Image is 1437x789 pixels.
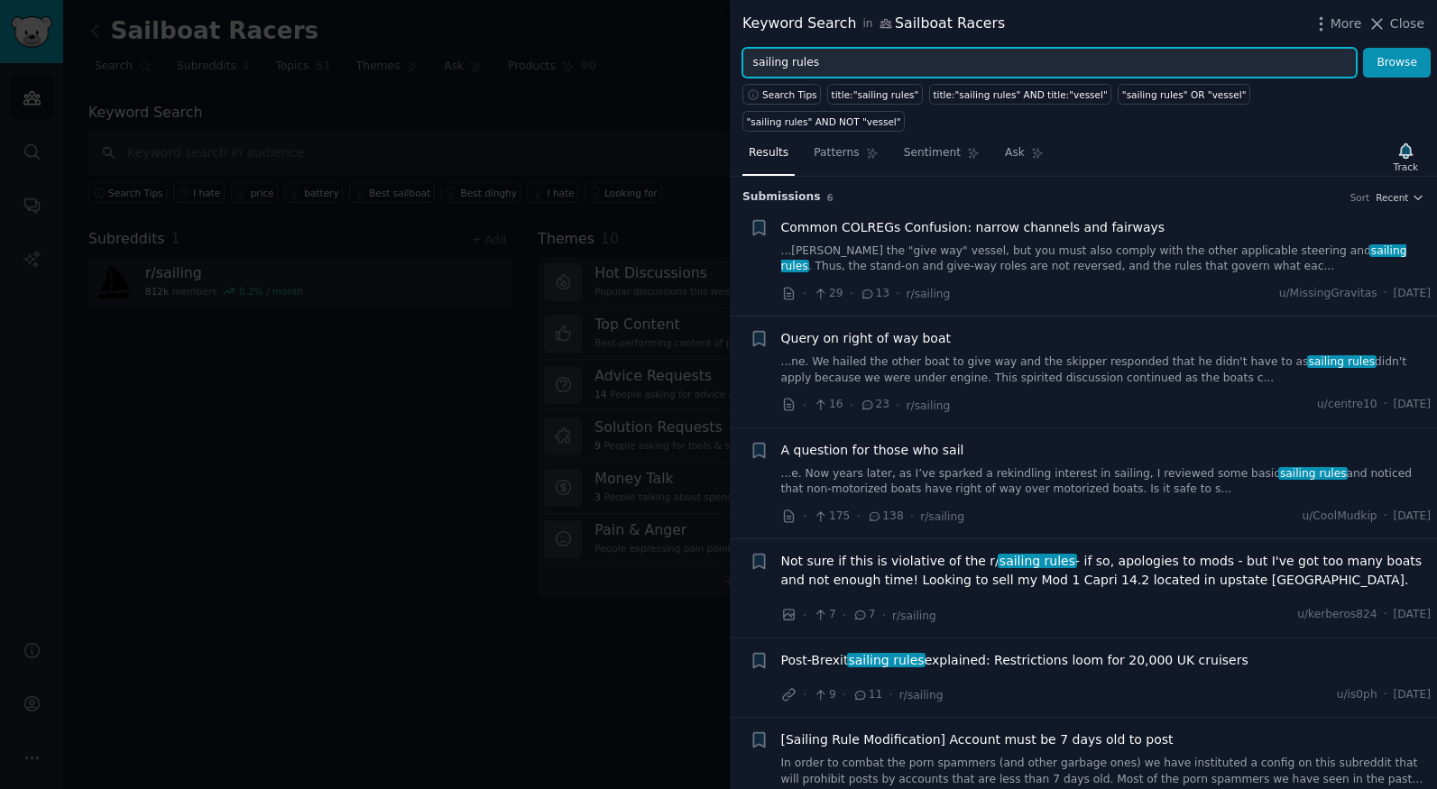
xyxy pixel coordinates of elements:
span: 6 [827,192,834,203]
span: Patterns [814,145,859,161]
span: More [1331,14,1362,33]
div: Sort [1350,191,1370,204]
span: Submission s [742,189,821,206]
span: · [803,396,806,415]
span: r/sailing [920,510,964,523]
a: Not sure if this is violative of the r/sailing rules- if so, apologies to mods - but I've got too... [781,552,1432,590]
span: 175 [813,509,850,525]
span: sailing rules [998,554,1077,568]
span: [DATE] [1394,509,1431,525]
span: u/is0ph [1337,687,1377,703]
span: · [843,606,846,625]
span: · [803,284,806,303]
a: Query on right of way boat [781,329,951,348]
span: in [862,16,872,32]
span: · [1384,509,1387,525]
span: sailing rules [847,653,926,667]
a: ...[PERSON_NAME] the "give way" vessel, but you must also comply with the other applicable steeri... [781,243,1432,275]
span: · [850,284,853,303]
button: Recent [1376,191,1424,204]
span: 11 [852,687,882,703]
span: u/centre10 [1317,397,1377,413]
a: A question for those who sail [781,441,964,460]
span: [DATE] [1394,607,1431,623]
span: sailing rules [1307,355,1377,368]
span: · [1384,687,1387,703]
span: Ask [1005,145,1025,161]
span: · [803,507,806,526]
a: ...e. Now years later, as I’ve sparked a rekindling interest in sailing, I reviewed some basicsai... [781,466,1432,498]
span: Close [1390,14,1424,33]
span: Sentiment [904,145,961,161]
span: r/sailing [899,689,944,702]
span: · [803,606,806,625]
span: Search Tips [762,88,817,101]
span: · [889,685,892,704]
a: Results [742,139,795,176]
a: Ask [999,139,1050,176]
span: · [803,685,806,704]
span: · [896,396,899,415]
span: · [896,284,899,303]
span: 138 [867,509,904,525]
a: title:"sailing rules" [827,84,923,105]
span: [DATE] [1394,286,1431,302]
span: 13 [860,286,889,302]
span: Recent [1376,191,1408,204]
div: "sailing rules" OR "vessel" [1122,88,1247,101]
span: r/sailing [892,610,936,622]
span: · [1384,286,1387,302]
span: [DATE] [1394,687,1431,703]
button: More [1312,14,1362,33]
div: Track [1394,161,1418,173]
span: u/CoolMudkip [1302,509,1377,525]
span: 7 [852,607,875,623]
span: u/MissingGravitas [1279,286,1377,302]
a: Post-Brexitsailing rulesexplained: Restrictions loom for 20,000 UK cruisers [781,651,1248,670]
a: ...ne. We hailed the other boat to give way and the skipper responded that he didn't have to assa... [781,354,1432,386]
a: [Sailing Rule Modification] Account must be 7 days old to post [781,730,1174,749]
span: 16 [813,397,843,413]
span: 9 [813,687,835,703]
span: · [1384,607,1387,623]
span: · [843,685,846,704]
span: · [1384,397,1387,413]
button: Search Tips [742,84,821,105]
a: Common COLREGs Confusion: narrow channels and fairways [781,218,1165,237]
span: · [882,606,886,625]
button: Close [1368,14,1424,33]
span: [DATE] [1394,397,1431,413]
span: Post-Brexit explained: Restrictions loom for 20,000 UK cruisers [781,651,1248,670]
input: Try a keyword related to your business [742,48,1357,78]
span: u/kerberos824 [1297,607,1377,623]
span: · [910,507,914,526]
a: "sailing rules" AND NOT "vessel" [742,111,905,132]
div: "sailing rules" AND NOT "vessel" [747,115,901,128]
button: Browse [1363,48,1431,78]
span: 23 [860,397,889,413]
span: Not sure if this is violative of the r/ - if so, apologies to mods - but I've got too many boats ... [781,552,1432,590]
span: r/sailing [907,288,951,300]
a: title:"sailing rules" AND title:"vessel" [929,84,1111,105]
span: Results [749,145,788,161]
div: Keyword Search Sailboat Racers [742,13,1005,35]
span: · [850,396,853,415]
span: 7 [813,607,835,623]
div: title:"sailing rules" AND title:"vessel" [933,88,1107,101]
span: 29 [813,286,843,302]
span: · [856,507,860,526]
span: r/sailing [907,399,951,412]
a: Patterns [807,139,884,176]
span: sailing rules [1278,467,1348,480]
button: Track [1387,138,1424,176]
a: Sentiment [898,139,986,176]
div: title:"sailing rules" [832,88,919,101]
a: "sailing rules" OR "vessel" [1118,84,1250,105]
a: In order to combat the porn spammers (and other garbage ones) we have instituted a config on this... [781,756,1432,787]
